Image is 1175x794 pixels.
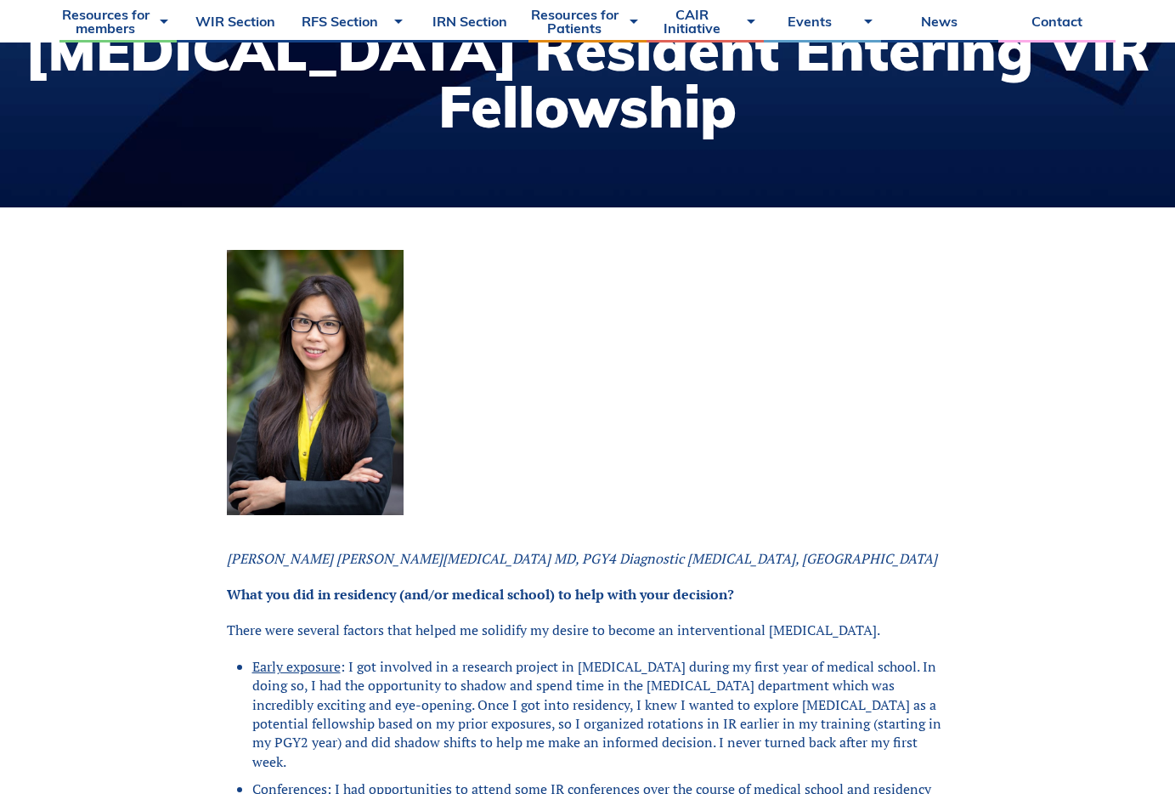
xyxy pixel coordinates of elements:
[252,657,341,676] u: Early exposure
[227,250,404,515] img: Mary Jiayi Tao MD, PGY4 Diagnostic Radiology, University of Toronto
[227,549,937,568] em: [PERSON_NAME] [PERSON_NAME][MEDICAL_DATA] MD, PGY4 Diagnostic [MEDICAL_DATA], [GEOGRAPHIC_DATA]
[227,621,949,639] p: There were several factors that helped me solidify my desire to become an interventional [MEDICAL...
[252,657,949,771] li: : I got involved in a research project in [MEDICAL_DATA] during my first year of medical school. ...
[227,585,734,604] strong: What you did in residency (and/or medical school) to help with your decision?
